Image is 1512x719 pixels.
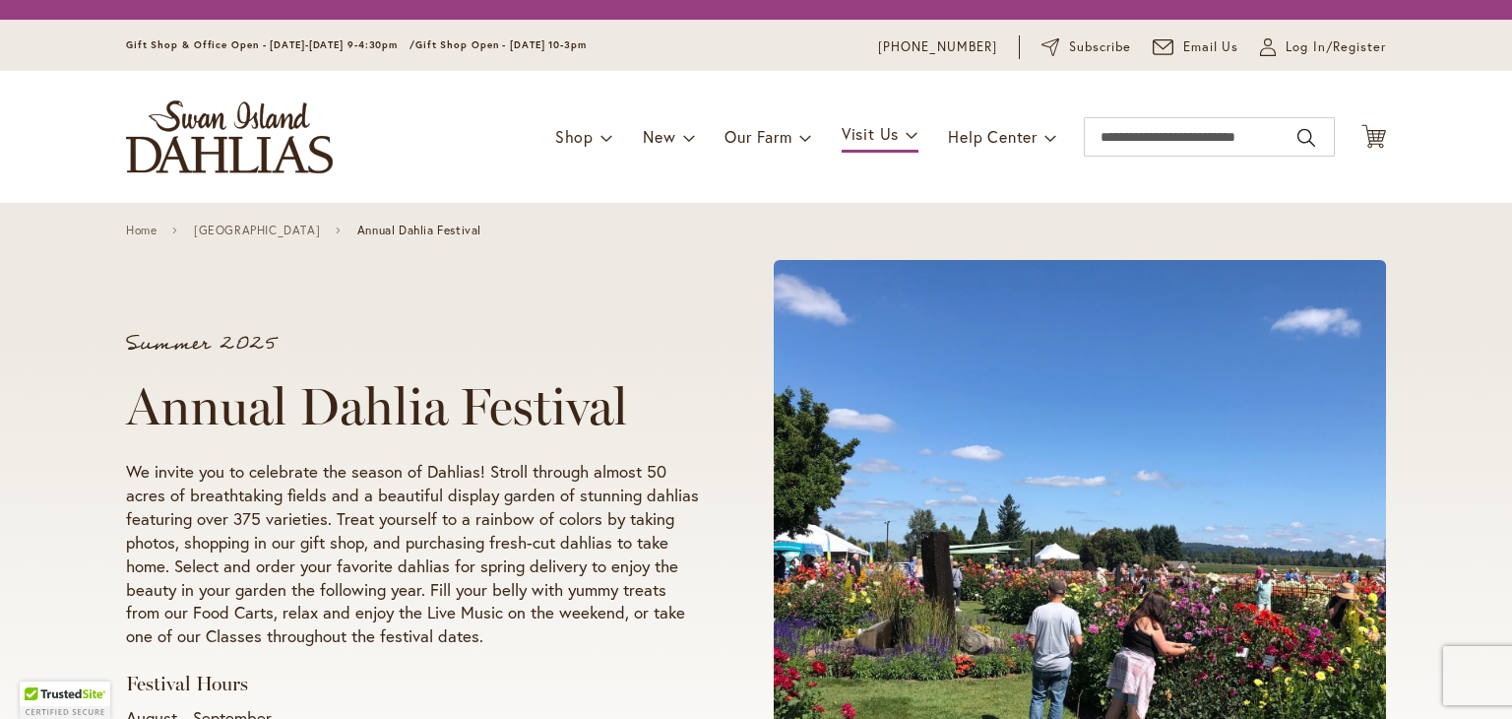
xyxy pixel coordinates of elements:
span: Annual Dahlia Festival [357,224,481,237]
a: [PHONE_NUMBER] [878,37,997,57]
span: New [643,126,675,147]
p: We invite you to celebrate the season of Dahlias! Stroll through almost 50 acres of breathtaking ... [126,460,699,649]
span: Gift Shop & Office Open - [DATE]-[DATE] 9-4:30pm / [126,38,415,51]
a: Log In/Register [1260,37,1386,57]
a: Email Us [1153,37,1239,57]
span: Visit Us [842,123,899,144]
h1: Annual Dahlia Festival [126,377,699,436]
p: Summer 2025 [126,334,699,354]
a: store logo [126,100,333,173]
span: Email Us [1183,37,1239,57]
a: Home [126,224,157,237]
div: TrustedSite Certified [20,682,110,719]
span: Shop [555,126,594,147]
h3: Festival Hours [126,672,699,696]
span: Gift Shop Open - [DATE] 10-3pm [415,38,587,51]
span: Help Center [948,126,1038,147]
span: Log In/Register [1286,37,1386,57]
a: [GEOGRAPHIC_DATA] [194,224,320,237]
span: Our Farm [724,126,791,147]
button: Search [1297,122,1315,154]
a: Subscribe [1041,37,1131,57]
span: Subscribe [1069,37,1131,57]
